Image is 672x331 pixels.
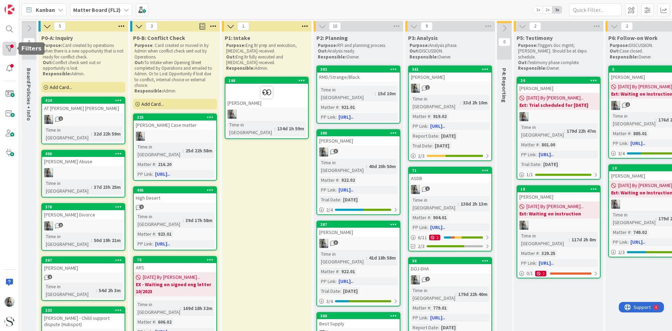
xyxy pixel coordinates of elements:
[340,196,341,204] span: :
[429,235,440,240] div: 2
[274,125,275,132] span: :
[430,224,445,230] a: [URL]..
[427,223,428,231] span: :
[618,150,625,157] span: 3 / 4
[136,132,145,141] img: LG
[430,304,431,312] span: :
[519,249,539,257] div: Matter #
[45,98,125,103] div: 424
[409,73,491,82] div: [PERSON_NAME]
[519,141,539,149] div: Matter #
[137,188,216,193] div: 405
[155,171,170,177] a: [URL]..
[36,3,38,8] div: 4
[36,6,55,14] span: Kanban
[517,186,600,201] div: 18[PERSON_NAME]
[517,77,600,93] div: 24[PERSON_NAME]
[319,196,340,204] div: Trial Date
[411,275,420,284] img: LG
[317,66,400,73] div: 392
[320,222,400,227] div: 287
[136,230,155,238] div: Matter #
[439,132,457,140] div: [DATE]
[517,84,600,93] div: [PERSON_NAME]
[569,236,570,243] span: :
[409,167,491,183] div: 71ASDB
[517,77,600,84] div: 24
[526,171,533,178] span: 1 / 1
[136,160,155,168] div: Matter #
[611,238,628,246] div: PP Link
[431,304,448,312] div: 779.01
[367,163,398,170] div: 40d 20h 50m
[317,221,400,237] div: 287[PERSON_NAME]
[409,66,491,82] div: 361[PERSON_NAME]
[41,256,125,301] a: 367[PERSON_NAME]Time in [GEOGRAPHIC_DATA]:54d 2h 3m
[42,168,125,177] div: LG
[409,152,491,160] div: 2/3
[137,115,216,120] div: 225
[570,236,598,243] div: 117d 2h 8m
[430,123,445,129] a: [URL]..
[319,268,338,275] div: Matter #
[143,274,200,281] span: [DATE] By [PERSON_NAME]...
[438,132,439,140] span: :
[42,151,125,157] div: 406
[517,170,600,179] div: 1/1
[418,234,427,241] span: 6 / 11
[366,163,367,170] span: :
[44,221,53,230] img: LG
[408,65,492,161] a: 361[PERSON_NAME]LGTime in [GEOGRAPHIC_DATA]:33d 2h 10mMatter #:919.02PP Link:[URL]..Report Date:[...
[517,192,600,201] div: [PERSON_NAME]
[184,216,214,224] div: 39d 17h 58m
[338,268,339,275] span: :
[539,151,554,158] a: [URL]..
[319,176,338,184] div: Matter #
[133,113,217,181] a: 225[PERSON_NAME] Case matterLGTime in [GEOGRAPHIC_DATA]:25d 22h 58mMatter #:216.20PP Link:[URL]..
[42,104,125,113] div: AT [PERSON_NAME] [PERSON_NAME]
[5,5,14,14] img: Visit kanbanzone.com
[319,250,366,266] div: Time in [GEOGRAPHIC_DATA]
[141,101,164,107] span: Add Card...
[336,113,337,121] span: :
[227,110,237,119] img: LG
[411,132,438,140] div: Report Date
[317,130,400,145] div: 288[PERSON_NAME]
[91,183,92,191] span: :
[58,223,63,227] span: 2
[73,6,121,13] b: Matter Board (FL2)
[48,275,52,279] span: 2
[569,4,622,16] input: Quick Filter...
[58,116,63,121] span: 1
[326,206,333,214] span: 2 / 4
[44,115,53,124] img: LG
[133,186,217,250] a: 405High DesertTime in [GEOGRAPHIC_DATA]:39d 17h 58mMatter #:923.01PP Link:[URL]..
[136,301,180,316] div: Time in [GEOGRAPHIC_DATA]
[5,297,14,307] img: LG
[539,141,540,149] span: :
[338,103,339,111] span: :
[42,115,125,124] div: LG
[366,254,367,262] span: :
[42,221,125,230] div: LG
[92,183,122,191] div: 37d 23h 25m
[425,85,430,90] span: 1
[618,249,625,256] span: 2 / 3
[42,257,125,273] div: 367[PERSON_NAME]
[458,200,459,208] span: :
[456,290,489,298] div: 179d 22h 40m
[433,142,451,150] div: [DATE]
[42,97,125,104] div: 424
[425,277,430,281] span: 2
[44,233,91,248] div: Time in [GEOGRAPHIC_DATA]
[92,130,122,138] div: 32d 22h 59m
[336,186,337,194] span: :
[431,214,448,221] div: 904.01
[134,257,216,272] div: 70ARS
[411,142,432,150] div: Trial Date
[519,210,598,217] b: Ext: Waiting on instruction
[411,112,430,120] div: Matter #
[430,214,431,221] span: :
[535,271,546,276] div: 1
[628,238,629,246] span: :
